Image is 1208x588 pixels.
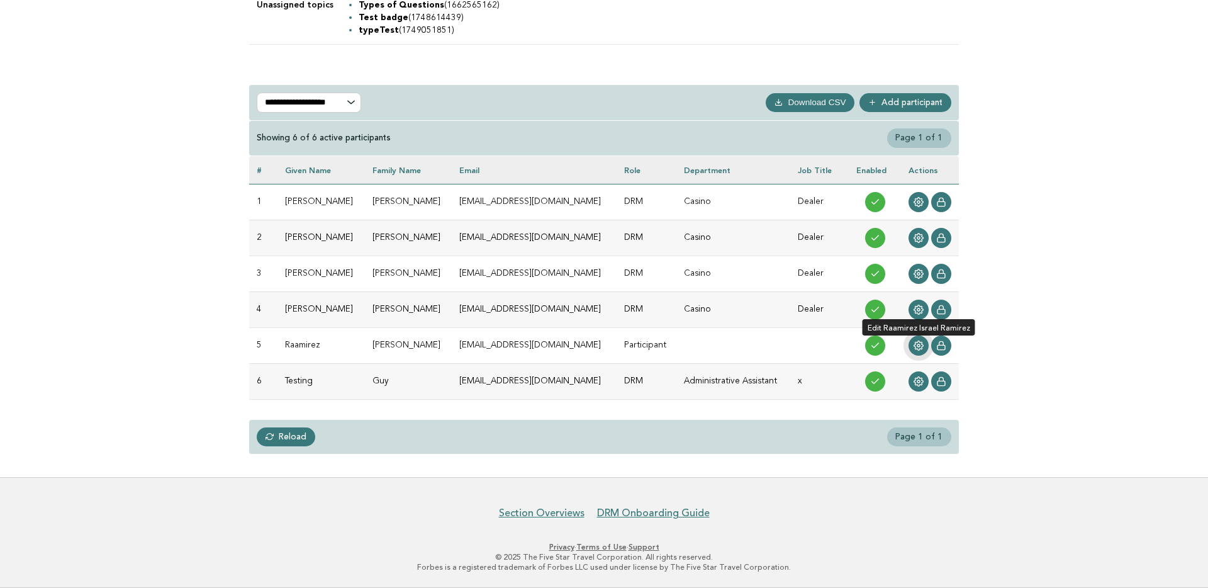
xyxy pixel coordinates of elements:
[277,327,365,363] td: Raamirez
[452,156,616,184] th: Email
[359,24,951,37] li: (1749051851)
[676,291,790,327] td: Casino
[452,184,616,220] td: [EMAIL_ADDRESS][DOMAIN_NAME]
[452,291,616,327] td: [EMAIL_ADDRESS][DOMAIN_NAME]
[617,327,677,363] td: Participant
[766,93,854,112] button: Download CSV
[277,156,365,184] th: Given name
[452,220,616,256] td: [EMAIL_ADDRESS][DOMAIN_NAME]
[790,220,849,256] td: Dealer
[249,256,277,291] td: 3
[549,543,574,551] a: Privacy
[277,363,365,399] td: Testing
[365,363,452,399] td: Guy
[249,363,277,399] td: 6
[790,184,849,220] td: Dealer
[257,132,391,144] div: Showing 6 of 6 active participants
[617,363,677,399] td: DRM
[219,542,989,552] p: · ·
[790,291,849,327] td: Dealer
[617,184,677,220] td: DRM
[452,327,616,363] td: [EMAIL_ADDRESS][DOMAIN_NAME]
[452,256,616,291] td: [EMAIL_ADDRESS][DOMAIN_NAME]
[249,184,277,220] td: 1
[859,93,951,112] a: Add participant
[277,220,365,256] td: [PERSON_NAME]
[219,562,989,572] p: Forbes is a registered trademark of Forbes LLC used under license by The Five Star Travel Corpora...
[617,220,677,256] td: DRM
[790,256,849,291] td: Dealer
[365,220,452,256] td: [PERSON_NAME]
[277,291,365,327] td: [PERSON_NAME]
[676,256,790,291] td: Casino
[359,14,408,22] strong: Test badge
[676,363,790,399] td: Administrative Assistant
[849,156,901,184] th: Enabled
[219,552,989,562] p: © 2025 The Five Star Travel Corporation. All rights reserved.
[359,26,399,35] strong: typeTest
[499,507,584,519] a: Section Overviews
[359,1,444,9] strong: Types of Questions
[597,507,710,519] a: DRM Onboarding Guide
[365,291,452,327] td: [PERSON_NAME]
[365,256,452,291] td: [PERSON_NAME]
[257,427,315,446] a: Reload
[629,543,659,551] a: Support
[676,220,790,256] td: Casino
[277,256,365,291] td: [PERSON_NAME]
[617,156,677,184] th: Role
[576,543,627,551] a: Terms of Use
[365,184,452,220] td: [PERSON_NAME]
[790,363,849,399] td: x
[359,11,951,24] li: (1748614439)
[249,156,277,184] th: #
[249,291,277,327] td: 4
[277,184,365,220] td: [PERSON_NAME]
[365,156,452,184] th: Family name
[617,291,677,327] td: DRM
[676,156,790,184] th: Department
[249,327,277,363] td: 5
[790,156,849,184] th: Job Title
[676,184,790,220] td: Casino
[365,327,452,363] td: [PERSON_NAME]
[452,363,616,399] td: [EMAIL_ADDRESS][DOMAIN_NAME]
[617,256,677,291] td: DRM
[249,220,277,256] td: 2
